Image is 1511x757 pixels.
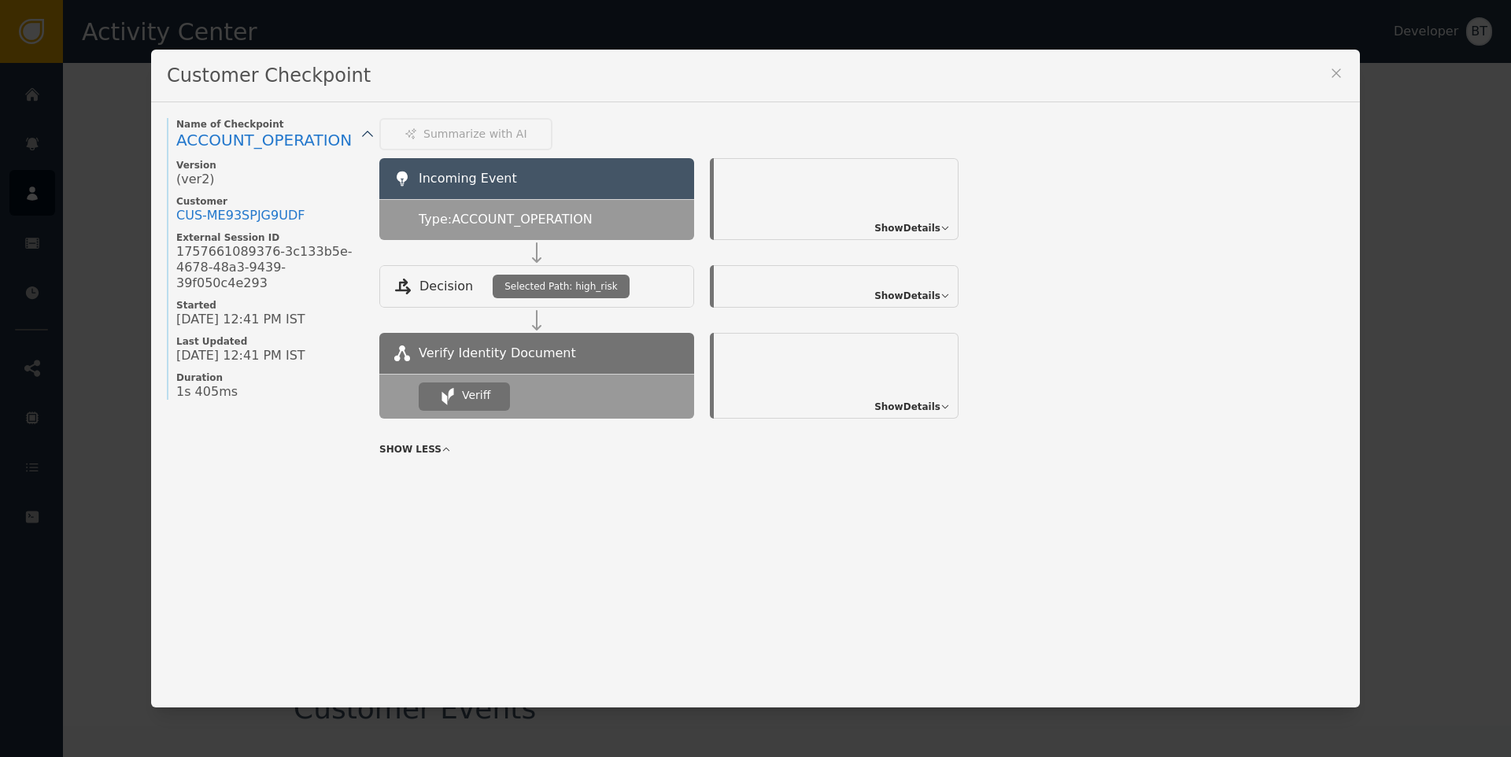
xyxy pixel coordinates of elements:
span: 1757661089376-3c133b5e-4678-48a3-9439-39f050c4e293 [176,244,364,291]
div: CUS- ME93SPJG9UDF [176,208,305,223]
span: SHOW LESS [379,442,441,456]
span: Duration [176,371,364,384]
span: 1s 405ms [176,384,238,400]
span: Show Details [874,289,940,303]
span: Version [176,159,364,172]
span: Type: ACCOUNT_OPERATION [419,210,593,229]
span: Show Details [874,400,940,414]
a: CUS-ME93SPJG9UDF [176,208,305,223]
a: ACCOUNT_OPERATION [176,131,364,151]
span: Decision [419,277,473,296]
span: (ver 2 ) [176,172,215,187]
span: Verify Identity Document [419,344,576,363]
div: Customer Checkpoint [151,50,1360,102]
div: Veriff [462,387,490,404]
span: Selected Path: high_risk [504,279,618,294]
span: Last Updated [176,335,364,348]
span: ACCOUNT_OPERATION [176,131,352,150]
span: Started [176,299,364,312]
span: Customer [176,195,364,208]
span: [DATE] 12:41 PM IST [176,348,305,364]
span: [DATE] 12:41 PM IST [176,312,305,327]
span: External Session ID [176,231,364,244]
span: Show Details [874,221,940,235]
span: Name of Checkpoint [176,118,364,131]
span: Incoming Event [419,171,517,186]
